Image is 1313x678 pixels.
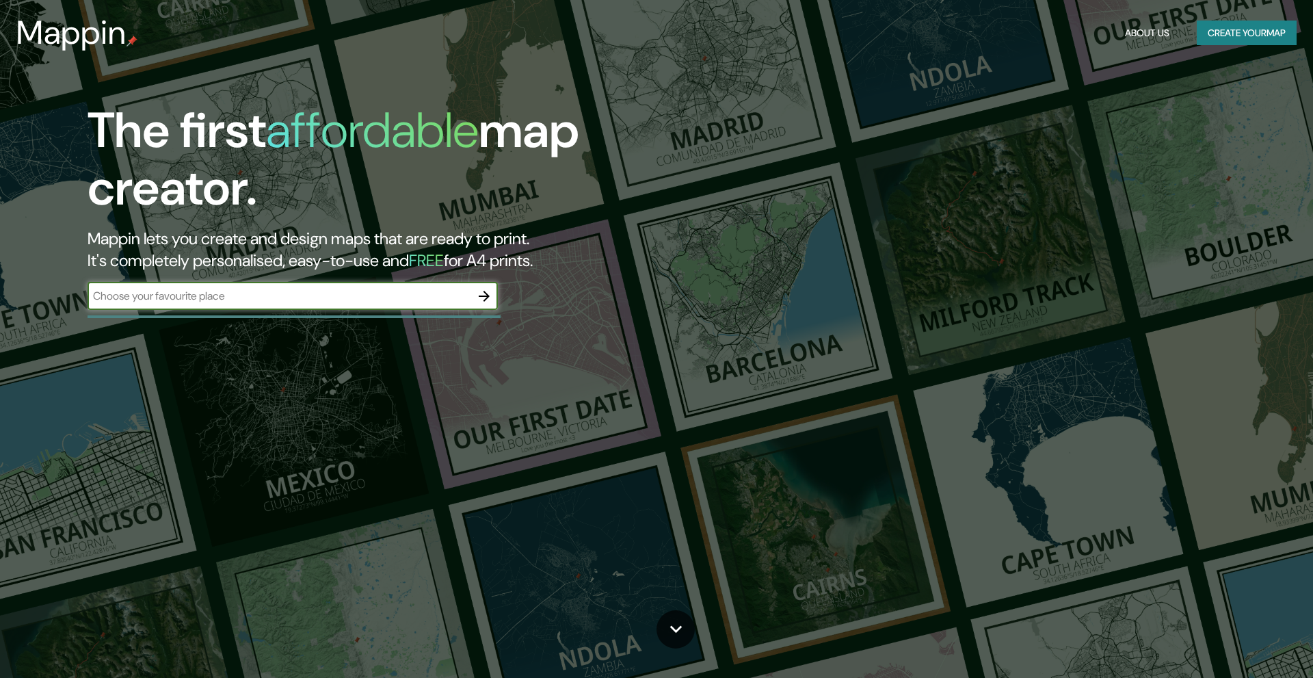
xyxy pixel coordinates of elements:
h3: Mappin [16,14,127,52]
input: Choose your favourite place [88,288,470,304]
h1: affordable [266,99,479,162]
button: Create yourmap [1197,21,1297,46]
h5: FREE [409,250,444,271]
img: mappin-pin [127,36,137,47]
button: About Us [1119,21,1175,46]
h1: The first map creator. [88,102,744,228]
h2: Mappin lets you create and design maps that are ready to print. It's completely personalised, eas... [88,228,744,272]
